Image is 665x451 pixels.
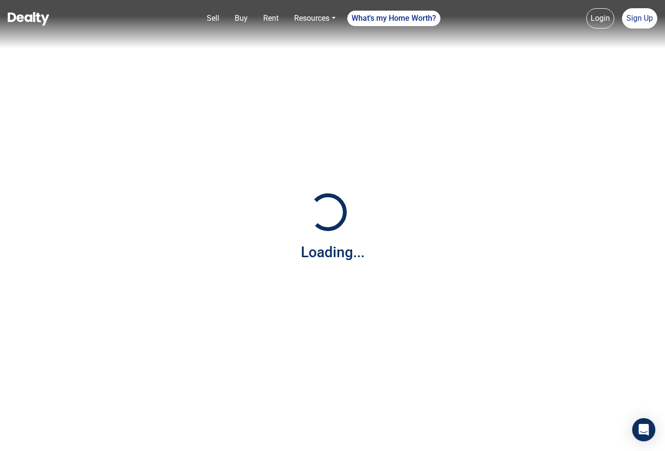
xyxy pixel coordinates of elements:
img: Dealty - Buy, Sell & Rent Homes [8,12,49,26]
a: Resources [290,9,339,28]
a: Sell [203,9,223,28]
div: Open Intercom Messenger [632,418,655,441]
a: Buy [231,9,252,28]
a: Login [586,8,614,29]
a: Rent [259,9,283,28]
img: Loading [304,188,352,236]
iframe: BigID CMP Widget [5,422,34,451]
a: Sign Up [622,8,657,29]
div: Loading... [301,241,365,263]
a: What's my Home Worth? [347,11,440,26]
